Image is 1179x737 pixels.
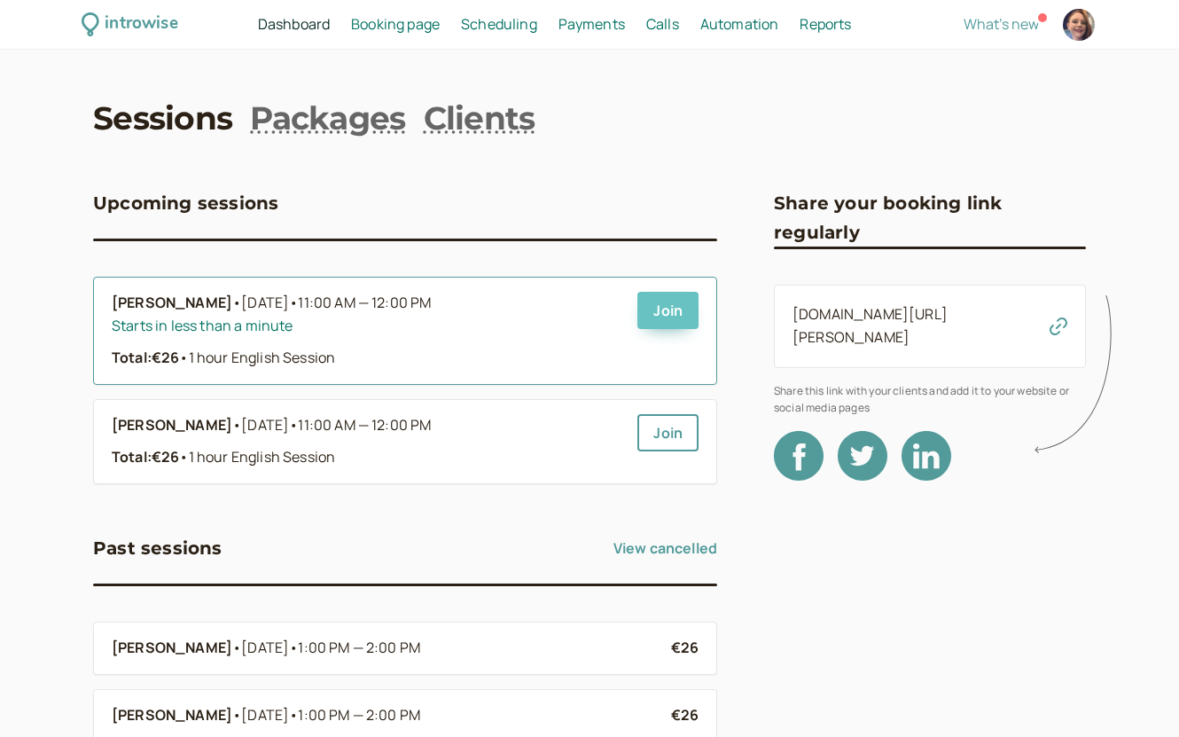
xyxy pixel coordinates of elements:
[964,14,1039,34] span: What's new
[179,447,188,467] span: •
[93,189,278,217] h3: Upcoming sessions
[241,414,431,437] span: [DATE]
[179,348,335,367] span: 1 hour English Session
[179,447,335,467] span: 1 hour English Session
[258,14,330,34] span: Dashboard
[1090,652,1179,737] iframe: Chat Widget
[800,13,851,36] a: Reports
[424,96,535,140] a: Clients
[112,315,623,338] div: Starts in less than a minute
[793,304,948,347] a: [DOMAIN_NAME][URL][PERSON_NAME]
[112,348,179,367] strong: Total: €26
[700,14,779,34] span: Automation
[558,13,625,36] a: Payments
[241,704,420,727] span: [DATE]
[558,14,625,34] span: Payments
[179,348,188,367] span: •
[241,637,420,660] span: [DATE]
[250,96,405,140] a: Packages
[700,13,779,36] a: Automation
[112,637,232,660] b: [PERSON_NAME]
[241,292,431,315] span: [DATE]
[774,382,1086,417] span: Share this link with your clients and add it to your website or social media pages
[637,414,699,451] a: Join
[1060,6,1097,43] a: Account
[232,292,241,315] span: •
[613,534,717,562] a: View cancelled
[232,704,241,727] span: •
[351,14,440,34] span: Booking page
[112,447,179,467] strong: Total: €26
[964,16,1039,32] button: What's new
[461,13,537,36] a: Scheduling
[112,292,623,370] a: [PERSON_NAME]•[DATE]•11:00 AM — 12:00 PMStarts in less than a minuteTotal:€26•1 hour English Session
[112,414,232,437] b: [PERSON_NAME]
[93,96,232,140] a: Sessions
[112,704,657,727] a: [PERSON_NAME]•[DATE]•1:00 PM — 2:00 PM
[112,414,623,469] a: [PERSON_NAME]•[DATE]•11:00 AM — 12:00 PMTotal:€26•1 hour English Session
[461,14,537,34] span: Scheduling
[671,705,699,725] b: €26
[112,704,232,727] b: [PERSON_NAME]
[289,705,298,725] span: •
[289,638,298,657] span: •
[298,415,431,435] span: 11:00 AM — 12:00 PM
[232,414,241,437] span: •
[232,637,241,660] span: •
[289,415,298,435] span: •
[774,189,1086,247] h3: Share your booking link regularly
[800,14,851,34] span: Reports
[258,13,330,36] a: Dashboard
[646,14,679,34] span: Calls
[82,11,178,38] a: introwise
[646,13,679,36] a: Calls
[298,638,420,657] span: 1:00 PM — 2:00 PM
[351,13,440,36] a: Booking page
[93,534,223,562] h3: Past sessions
[298,293,431,312] span: 11:00 AM — 12:00 PM
[637,292,699,329] a: Join
[105,11,177,38] div: introwise
[112,637,657,660] a: [PERSON_NAME]•[DATE]•1:00 PM — 2:00 PM
[298,705,420,725] span: 1:00 PM — 2:00 PM
[112,292,232,315] b: [PERSON_NAME]
[671,638,699,657] b: €26
[289,293,298,312] span: •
